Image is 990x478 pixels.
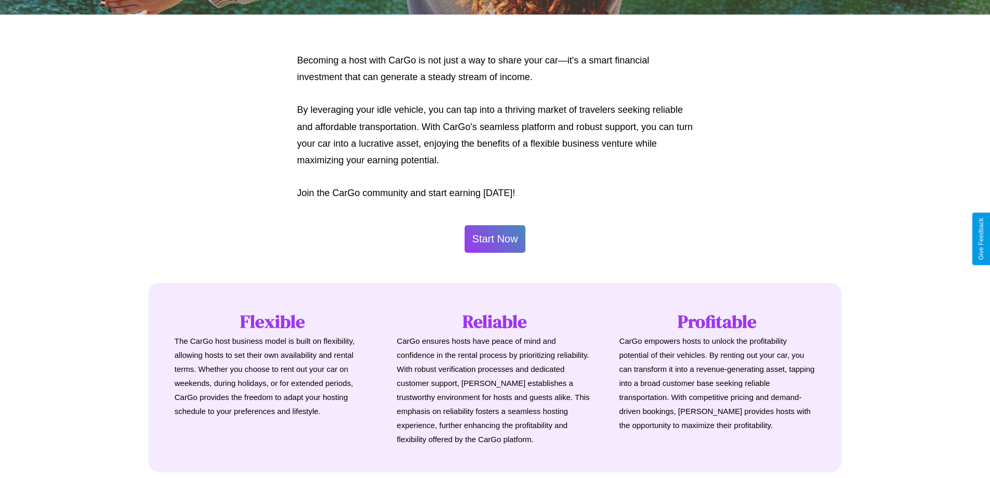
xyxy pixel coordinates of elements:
p: By leveraging your idle vehicle, you can tap into a thriving market of travelers seeking reliable... [297,101,693,169]
p: Becoming a host with CarGo is not just a way to share your car—it's a smart financial investment ... [297,52,693,86]
div: Give Feedback [978,218,985,260]
p: CarGo empowers hosts to unlock the profitability potential of their vehicles. By renting out your... [619,334,815,432]
p: The CarGo host business model is built on flexibility, allowing hosts to set their own availabili... [175,334,371,418]
button: Start Now [465,225,526,253]
h1: Reliable [397,309,593,334]
h1: Flexible [175,309,371,334]
p: Join the CarGo community and start earning [DATE]! [297,185,693,201]
h1: Profitable [619,309,815,334]
p: CarGo ensures hosts have peace of mind and confidence in the rental process by prioritizing relia... [397,334,593,446]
